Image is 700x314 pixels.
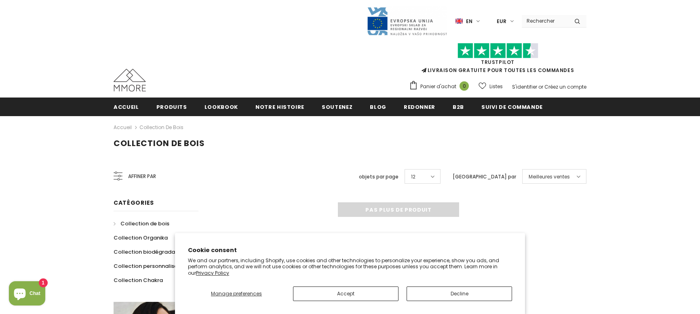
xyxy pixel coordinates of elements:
img: i-lang-1.png [455,18,463,25]
a: Accueil [114,123,132,132]
span: B2B [453,103,464,111]
span: Notre histoire [255,103,304,111]
span: Redonner [404,103,435,111]
a: Collection de bois [139,124,183,131]
a: Blog [370,98,386,116]
a: Collection personnalisée [114,259,181,273]
inbox-online-store-chat: Shopify online store chat [6,281,48,308]
span: LIVRAISON GRATUITE POUR TOUTES LES COMMANDES [409,47,586,74]
span: Blog [370,103,386,111]
a: B2B [453,98,464,116]
span: or [538,83,543,90]
button: Manage preferences [188,286,285,301]
span: Collection de bois [114,138,205,149]
span: Panier d'achat [420,83,456,91]
a: Listes [479,79,503,93]
a: Redonner [404,98,435,116]
span: EUR [497,17,506,25]
span: en [466,17,472,25]
span: Collection Organika [114,234,168,242]
a: Collection Chakra [114,273,163,287]
a: Collection Organika [114,231,168,245]
a: Créez un compte [544,83,586,90]
a: Notre histoire [255,98,304,116]
span: Collection Chakra [114,276,163,284]
a: Suivi de commande [481,98,543,116]
input: Search Site [522,15,568,27]
a: Produits [156,98,187,116]
a: Panier d'achat 0 [409,81,473,93]
span: Collection biodégradable [114,248,183,256]
p: We and our partners, including Shopify, use cookies and other technologies to personalize your ex... [188,257,512,276]
a: Collection biodégradable [114,245,183,259]
a: S'identifier [512,83,537,90]
span: Catégories [114,199,154,207]
label: objets par page [359,173,398,181]
span: Collection de bois [120,220,169,227]
img: Faites confiance aux étoiles pilotes [458,43,538,59]
img: Javni Razpis [367,6,447,36]
h2: Cookie consent [188,246,512,255]
label: [GEOGRAPHIC_DATA] par [453,173,516,181]
a: TrustPilot [481,59,514,66]
img: Cas MMORE [114,69,146,91]
a: Accueil [114,98,139,116]
span: Produits [156,103,187,111]
a: Javni Razpis [367,17,447,24]
span: Accueil [114,103,139,111]
span: Collection personnalisée [114,262,181,270]
button: Decline [407,286,512,301]
a: Lookbook [205,98,238,116]
a: Privacy Policy [196,269,229,276]
span: 0 [460,81,469,91]
span: Listes [489,83,503,91]
span: soutenez [322,103,352,111]
button: Accept [293,286,398,301]
span: Lookbook [205,103,238,111]
span: Affiner par [128,172,156,181]
a: soutenez [322,98,352,116]
span: Suivi de commande [481,103,543,111]
a: Collection de bois [114,216,169,231]
span: 12 [411,173,415,181]
span: Meilleures ventes [529,173,570,181]
span: Manage preferences [211,290,262,297]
